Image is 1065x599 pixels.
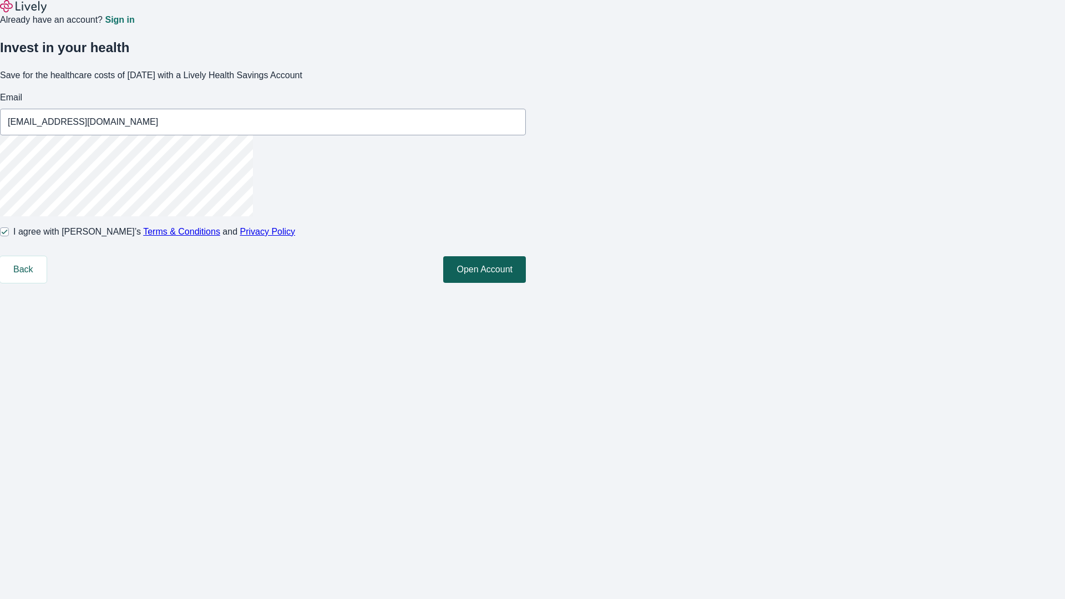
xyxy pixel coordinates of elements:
[443,256,526,283] button: Open Account
[13,225,295,238] span: I agree with [PERSON_NAME]’s and
[240,227,296,236] a: Privacy Policy
[105,16,134,24] a: Sign in
[143,227,220,236] a: Terms & Conditions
